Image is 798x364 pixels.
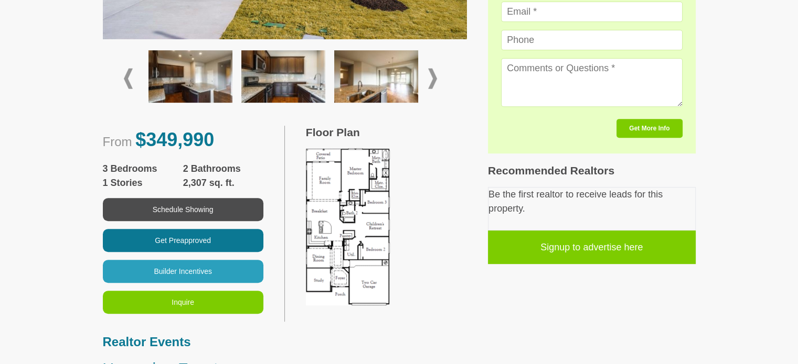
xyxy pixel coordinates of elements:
button: Builder Incentives [103,260,263,283]
h3: Recommended Realtors [488,164,696,177]
span: $349,990 [135,129,214,150]
button: Inquire [103,291,263,314]
span: 2,307 sq. ft. [183,176,263,190]
input: Email * [501,2,683,22]
span: 2 Bathrooms [183,162,263,176]
input: Phone [501,30,683,50]
button: Get More Info [616,119,682,138]
h3: Floor Plan [306,126,467,139]
a: Signup to advertise here [488,230,696,264]
p: Be the first realtor to receive leads for this property. [488,187,695,216]
h3: Realtor Events [103,335,387,350]
span: 3 Bedrooms [103,162,183,176]
button: Schedule Showing [103,198,263,221]
button: Get Preapproved [103,229,263,252]
span: 1 Stories [103,176,183,190]
span: From [103,135,132,149]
